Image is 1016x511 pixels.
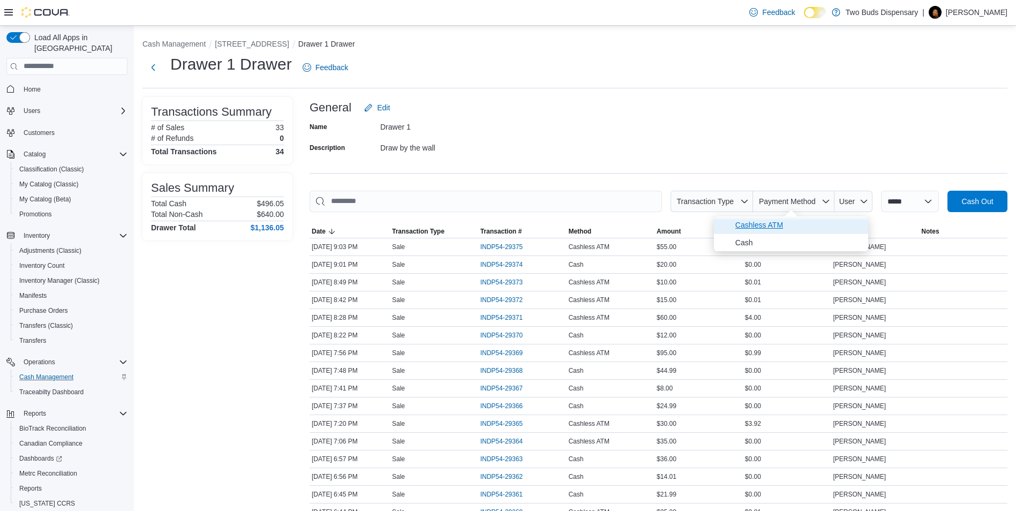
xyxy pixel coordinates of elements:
span: [PERSON_NAME] [833,472,886,481]
button: [STREET_ADDRESS] [215,40,289,48]
button: INDP54-29363 [480,453,533,465]
span: Classification (Classic) [19,165,84,174]
span: Catalog [19,148,127,161]
h1: Drawer 1 Drawer [170,54,292,75]
span: BioTrack Reconciliation [15,422,127,435]
span: INDP54-29366 [480,402,523,410]
button: Inventory Count [11,258,132,273]
span: [PERSON_NAME] [833,366,886,375]
span: Transaction Type [392,227,445,236]
a: Adjustments (Classic) [15,244,86,257]
span: INDP54-29371 [480,313,523,322]
h6: Total Non-Cash [151,210,203,219]
img: Cova [21,7,70,18]
span: Transfers [19,336,46,345]
div: $0.00 [743,400,831,412]
span: [PERSON_NAME] [833,455,886,463]
span: Cashless ATM [568,313,609,322]
span: [PERSON_NAME] [833,260,886,269]
span: Dark Mode [804,18,804,19]
label: Description [310,144,345,152]
span: Cash [568,366,583,375]
span: Inventory [24,231,50,240]
button: Users [19,104,44,117]
a: My Catalog (Classic) [15,178,83,191]
button: Transaction Type [671,191,753,212]
div: [DATE] 8:22 PM [310,329,390,342]
span: Washington CCRS [15,497,127,510]
p: Sale [392,366,405,375]
span: INDP54-29362 [480,472,523,481]
p: Sale [392,472,405,481]
p: Sale [392,313,405,322]
button: Promotions [11,207,132,222]
span: Adjustments (Classic) [19,246,81,255]
span: Transfers (Classic) [19,321,73,330]
label: Name [310,123,327,131]
span: $36.00 [657,455,676,463]
span: Cash Management [15,371,127,384]
button: INDP54-29362 [480,470,533,483]
button: [US_STATE] CCRS [11,496,132,511]
span: $44.99 [657,366,676,375]
a: My Catalog (Beta) [15,193,76,206]
ul: Payment Method [714,216,868,251]
span: $15.00 [657,296,676,304]
span: Feedback [762,7,795,18]
button: Purchase Orders [11,303,132,318]
span: Cashless ATM [568,437,609,446]
span: INDP54-29370 [480,331,523,340]
button: Drawer 1 Drawer [298,40,355,48]
a: Manifests [15,289,51,302]
p: Sale [392,243,405,251]
p: [PERSON_NAME] [946,6,1007,19]
a: Reports [15,482,46,495]
span: Inventory Manager (Classic) [19,276,100,285]
span: Cash [568,331,583,340]
div: $0.99 [743,347,831,359]
button: Operations [19,356,59,369]
span: Cash Out [961,196,993,207]
span: $95.00 [657,349,676,357]
span: Transfers (Classic) [15,319,127,332]
span: Load All Apps in [GEOGRAPHIC_DATA] [30,32,127,54]
a: Inventory Manager (Classic) [15,274,104,287]
span: Edit [377,102,390,113]
span: [PERSON_NAME] [833,278,886,287]
div: [DATE] 6:56 PM [310,470,390,483]
span: Inventory Manager (Classic) [15,274,127,287]
span: Cash [568,260,583,269]
span: Cash [568,472,583,481]
button: Customers [2,125,132,140]
a: Transfers [15,334,50,347]
div: [DATE] 8:28 PM [310,311,390,324]
button: INDP54-29372 [480,294,533,306]
span: Customers [24,129,55,137]
button: Inventory [2,228,132,243]
span: Classification (Classic) [15,163,127,176]
h4: Total Transactions [151,147,217,156]
span: Reports [15,482,127,495]
span: [PERSON_NAME] [833,402,886,410]
p: Sale [392,260,405,269]
div: $0.00 [743,258,831,271]
span: Cash [568,384,583,393]
span: Date [312,227,326,236]
a: Cash Management [15,371,78,384]
span: [PERSON_NAME] [833,419,886,428]
p: Sale [392,402,405,410]
h3: Sales Summary [151,182,234,194]
div: $0.00 [743,364,831,377]
span: Cashless ATM [568,349,609,357]
div: [DATE] 6:57 PM [310,453,390,465]
p: Sale [392,455,405,463]
span: Cash [568,455,583,463]
span: $20.00 [657,260,676,269]
span: Traceabilty Dashboard [15,386,127,399]
span: Adjustments (Classic) [15,244,127,257]
button: Transaction # [478,225,567,238]
a: Traceabilty Dashboard [15,386,88,399]
span: User [839,197,855,206]
button: INDP54-29369 [480,347,533,359]
span: Dashboards [19,454,62,463]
